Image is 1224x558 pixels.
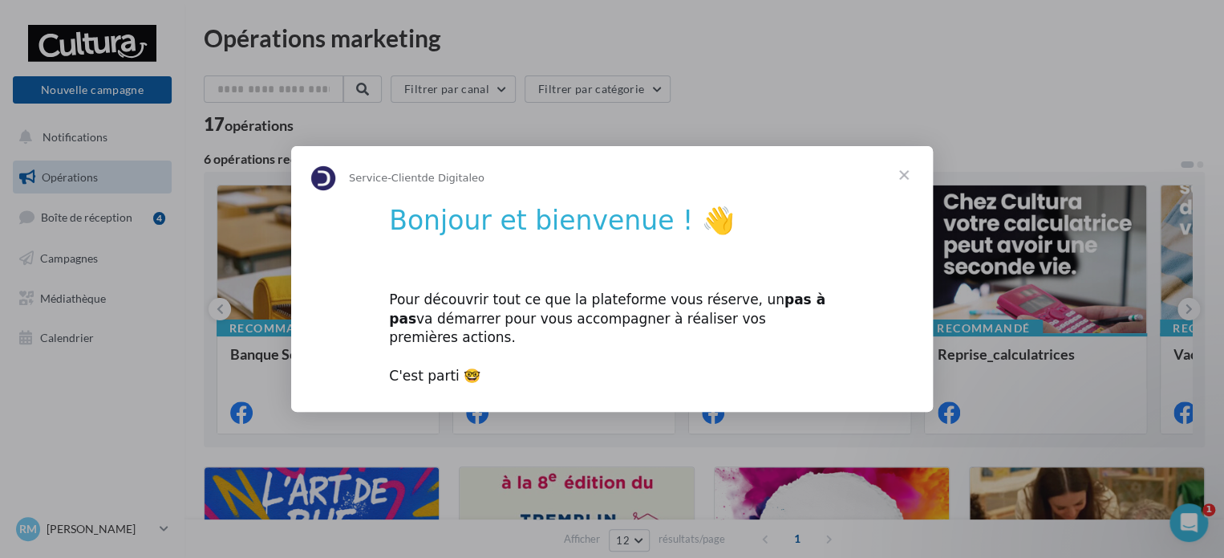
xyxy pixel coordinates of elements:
[389,291,825,327] b: pas à pas
[421,172,484,184] span: de Digitaleo
[389,205,835,247] h1: Bonjour et bienvenue ! 👋
[389,271,835,386] div: Pour découvrir tout ce que la plateforme vous réserve, un va démarrer pour vous accompagner à réa...
[349,172,421,184] span: Service-Client
[875,146,933,204] span: Fermer
[310,165,336,191] img: Profile image for Service-Client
